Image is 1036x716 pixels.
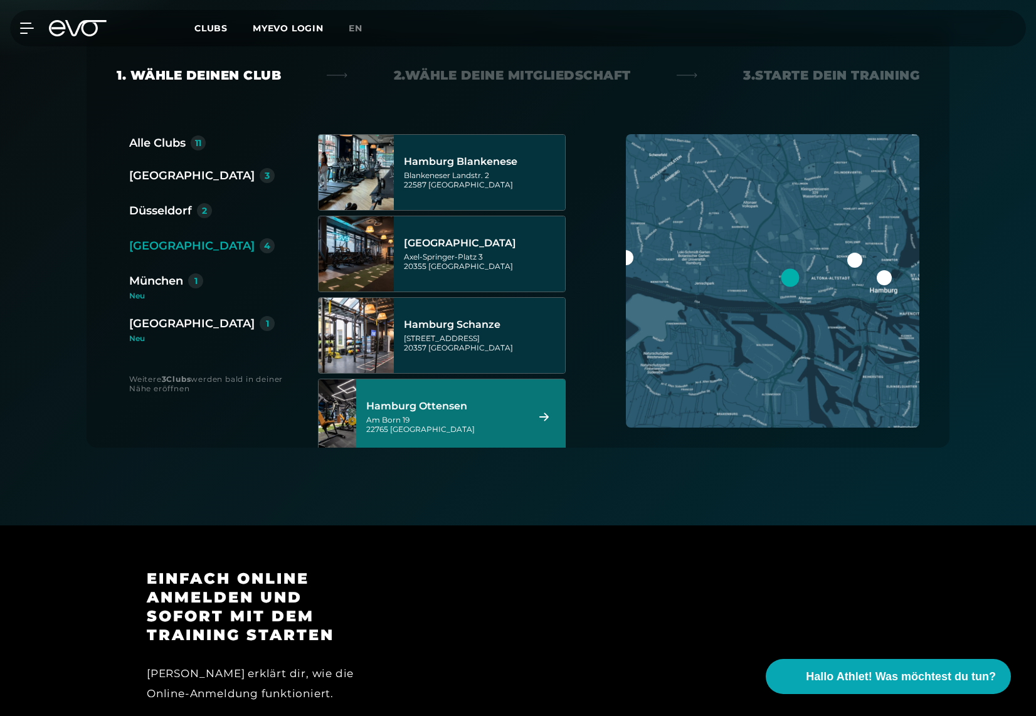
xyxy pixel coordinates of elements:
[319,216,394,292] img: Hamburg Stadthausbrücke
[129,292,285,300] div: Neu
[404,252,561,271] div: Axel-Springer-Platz 3 20355 [GEOGRAPHIC_DATA]
[404,155,561,168] div: Hamburg Blankenese
[626,134,919,428] img: map
[147,663,371,704] div: [PERSON_NAME] erklärt dir, wie die Online-Anmeldung funktioniert.
[129,335,275,342] div: Neu
[129,237,255,255] div: [GEOGRAPHIC_DATA]
[129,374,293,393] div: Weitere werden bald in deiner Nähe eröffnen
[117,66,281,84] div: 1. Wähle deinen Club
[349,21,378,36] a: en
[265,171,270,180] div: 3
[147,569,371,645] h3: Einfach online anmelden und sofort mit dem Training starten
[404,237,561,250] div: [GEOGRAPHIC_DATA]
[319,298,394,373] img: Hamburg Schanze
[202,206,207,215] div: 2
[129,134,186,152] div: Alle Clubs
[129,315,255,332] div: [GEOGRAPHIC_DATA]
[300,379,375,455] img: Hamburg Ottensen
[319,135,394,210] img: Hamburg Blankenese
[404,334,561,352] div: [STREET_ADDRESS] 20357 [GEOGRAPHIC_DATA]
[195,139,201,147] div: 11
[129,167,255,184] div: [GEOGRAPHIC_DATA]
[349,23,362,34] span: en
[266,319,269,328] div: 1
[194,276,198,285] div: 1
[253,23,324,34] a: MYEVO LOGIN
[366,400,524,413] div: Hamburg Ottensen
[404,319,561,331] div: Hamburg Schanze
[194,22,253,34] a: Clubs
[366,415,524,434] div: Am Born 19 22765 [GEOGRAPHIC_DATA]
[194,23,228,34] span: Clubs
[129,202,192,219] div: Düsseldorf
[166,374,191,384] strong: Clubs
[743,66,919,84] div: 3. Starte dein Training
[806,668,996,685] span: Hallo Athlet! Was möchtest du tun?
[162,374,167,384] strong: 3
[766,659,1011,694] button: Hallo Athlet! Was möchtest du tun?
[264,241,270,250] div: 4
[404,171,561,189] div: Blankeneser Landstr. 2 22587 [GEOGRAPHIC_DATA]
[129,272,183,290] div: München
[394,66,631,84] div: 2. Wähle deine Mitgliedschaft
